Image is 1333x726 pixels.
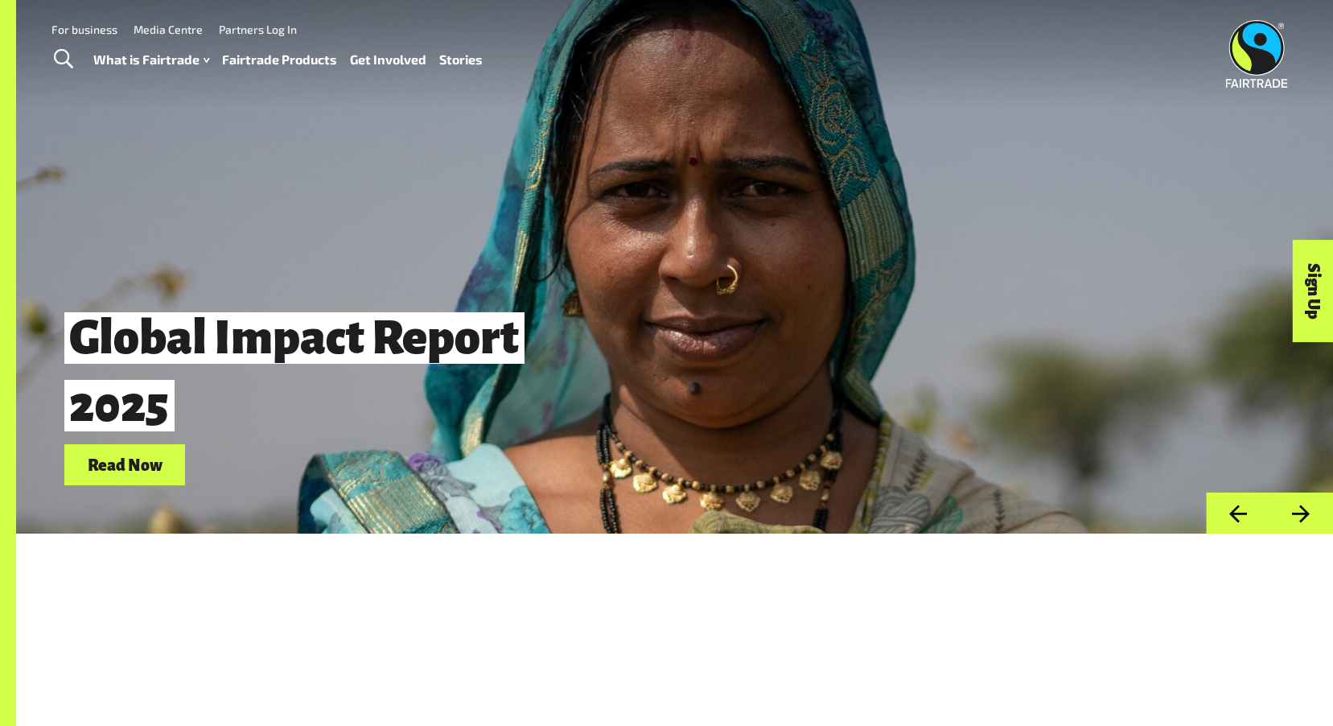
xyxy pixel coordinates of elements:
a: Media Centre [134,23,203,36]
span: Global Impact Report 2025 [64,312,525,431]
a: Stories [439,48,483,72]
a: Partners Log In [219,23,297,36]
a: For business [51,23,117,36]
a: Get Involved [350,48,426,72]
a: Toggle Search [43,39,83,80]
a: Read Now [64,444,185,485]
button: Previous [1206,493,1269,534]
button: Next [1269,493,1333,534]
a: Fairtrade Products [222,48,337,72]
img: Fairtrade Australia New Zealand logo [1226,20,1288,88]
a: What is Fairtrade [93,48,209,72]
